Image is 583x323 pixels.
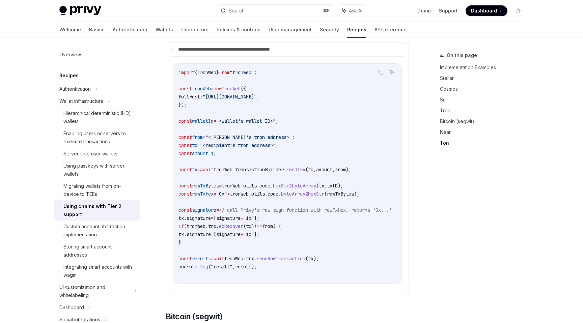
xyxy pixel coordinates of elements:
[211,215,214,221] span: =
[187,215,211,221] span: signature
[59,51,81,59] div: Overview
[205,134,292,140] span: "<[PERSON_NAME]'s tron address>"
[178,69,195,76] span: import
[211,256,224,262] span: await
[440,138,529,148] a: Ton
[216,215,241,221] span: signature
[214,215,216,221] span: [
[338,183,343,189] span: );
[211,264,232,270] span: "result"
[192,134,203,140] span: from
[211,150,214,156] span: 1
[214,231,216,237] span: [
[63,202,136,218] div: Using chains with Tier 2 support
[187,231,211,237] span: signature
[197,167,200,173] span: =
[308,167,313,173] span: to
[316,183,319,189] span: (
[59,71,79,80] h5: Recipes
[222,183,241,189] span: tronWeb
[217,22,260,38] a: Policies & controls
[257,94,259,100] span: ,
[59,283,130,299] div: UI customization and whitelabeling
[440,94,529,105] a: Sui
[471,7,497,14] span: Dashboard
[208,223,216,229] span: trx
[284,167,286,173] span: .
[63,223,136,239] div: Custom account abstraction implementation
[230,191,249,197] span: tronWeb
[327,183,338,189] span: txID
[246,256,254,262] span: trx
[249,191,251,197] span: .
[59,85,91,93] div: Authentication
[192,150,208,156] span: amount
[354,191,359,197] span: );
[211,231,214,237] span: =
[219,223,243,229] span: ecRecover
[63,150,117,158] div: Server-side user wallets
[440,116,529,127] a: Bitcoin (segwit)
[513,5,524,16] button: Toggle dark mode
[241,86,246,92] span: ({
[216,207,219,213] span: =
[208,256,211,262] span: =
[313,167,316,173] span: ,
[192,118,214,124] span: walletId
[229,7,248,15] div: Search...
[59,303,84,312] div: Dashboard
[54,180,140,200] a: Migrating wallets from on-device to TEEs
[63,162,136,178] div: Using passkeys with server wallets
[286,167,305,173] span: sendTrx
[417,7,431,14] a: Demo
[184,223,187,229] span: (
[156,22,173,38] a: Wallets
[178,191,192,197] span: const
[257,256,305,262] span: sendRawTransaction
[292,134,295,140] span: ;
[278,191,281,197] span: .
[178,118,192,124] span: const
[59,97,104,105] div: Wallet infrastructure
[308,256,313,262] span: tx
[269,22,312,38] a: User management
[178,256,192,262] span: const
[178,207,192,213] span: const
[214,167,232,173] span: tronWeb
[192,86,211,92] span: tronWeb
[54,221,140,241] a: Custom account abstraction implementation
[54,160,140,180] a: Using passkeys with server wallets
[387,68,396,77] button: Ask AI
[440,105,529,116] a: Tron
[281,191,324,197] span: byteArray2hexStr
[232,264,235,270] span: ,
[214,118,216,124] span: =
[216,231,241,237] span: signature
[243,183,257,189] span: utils
[323,8,330,13] span: ⌘ K
[251,223,254,229] span: )
[197,142,200,148] span: =
[192,191,214,197] span: rawTxHex
[347,22,366,38] a: Recipes
[324,191,327,197] span: (
[246,223,251,229] span: tx
[192,207,216,213] span: signature
[466,5,507,16] a: Dashboard
[232,167,235,173] span: .
[214,150,216,156] span: ;
[54,49,140,61] a: Overview
[216,191,227,197] span: "0x"
[254,215,259,221] span: ];
[200,264,208,270] span: log
[243,223,246,229] span: (
[54,148,140,160] a: Server-side user wallets
[178,134,192,140] span: const
[327,191,354,197] span: rawTxBytes
[200,167,214,173] span: await
[178,142,192,148] span: const
[265,191,268,197] span: .
[178,150,192,156] span: const
[216,223,219,229] span: .
[224,256,243,262] span: tronWeb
